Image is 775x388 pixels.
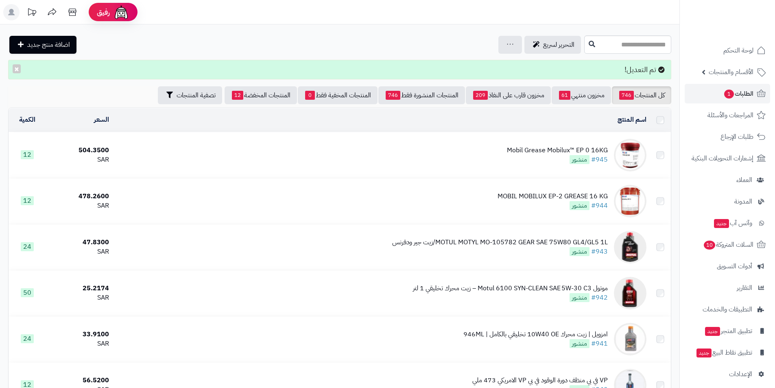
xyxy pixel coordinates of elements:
img: MOBIL MOBILUX EP-2 GREASE 16 KG [614,185,646,217]
span: وآتس آب [713,217,752,229]
div: MOTUL MOTYL MO-105782 GEAR SAE 75W80 GL4/GL5 1L/زيت جير ودفرنس [392,238,608,247]
div: SAR [49,339,109,349]
a: اسم المنتج [618,115,646,125]
a: #945 [591,155,608,164]
a: المنتجات المخفضة12 [225,86,297,104]
span: 209 [473,91,488,100]
a: التطبيقات والخدمات [685,300,770,319]
span: الإعدادات [729,368,752,380]
a: اضافة منتج جديد [9,36,76,54]
span: رفيق [97,7,110,17]
span: لوحة التحكم [723,45,753,56]
span: أدوات التسويق [717,261,752,272]
span: 12 [232,91,243,100]
div: SAR [49,293,109,303]
button: × [13,64,21,73]
div: Mobil Grease Mobilux™ EP 0 16KG [507,146,608,155]
span: الطلبات [723,88,753,99]
img: ai-face.png [113,4,129,20]
span: إشعارات التحويلات البنكية [692,153,753,164]
a: التقارير [685,278,770,298]
span: 50 [21,288,34,297]
a: لوحة التحكم [685,41,770,60]
div: 33.9100 [49,330,109,339]
a: المدونة [685,192,770,211]
span: تصفية المنتجات [177,90,216,100]
a: #941 [591,339,608,349]
a: إشعارات التحويلات البنكية [685,149,770,168]
div: SAR [49,201,109,210]
div: 47.8300 [49,238,109,247]
span: اضافة منتج جديد [27,40,70,50]
a: تحديثات المنصة [22,4,42,22]
a: المنتجات المنشورة فقط746 [378,86,465,104]
div: 56.5200 [49,376,109,385]
span: 1 [724,90,734,99]
div: موتول Motul 6100 SYN‑CLEAN SAE 5W‑30 C3 – زيت محرك تخليقي 1 لتر [413,284,608,293]
div: تم التعديل! [8,60,671,79]
a: المنتجات المخفية فقط0 [298,86,378,104]
a: السلات المتروكة10 [685,235,770,254]
button: تصفية المنتجات [158,86,222,104]
span: 24 [21,242,34,251]
img: logo-2.png [720,23,767,40]
div: MOBIL MOBILUX EP-2 GREASE 16 KG [498,192,608,201]
div: 504.3500 [49,146,109,155]
img: امزويل | زيت محرك 10W40 OE تخليقي بالكامل | 946ML [614,323,646,355]
span: 0 [305,91,315,100]
span: التطبيقات والخدمات [703,304,752,315]
img: Mobil Grease Mobilux™ EP 0 16KG [614,139,646,171]
span: التحرير لسريع [543,40,574,50]
a: الإعدادات [685,364,770,384]
div: 478.2600 [49,192,109,201]
a: #943 [591,247,608,256]
span: 12 [21,150,34,159]
a: مخزون منتهي61 [552,86,611,104]
span: منشور [570,247,589,256]
span: جديد [696,349,712,357]
span: منشور [570,155,589,164]
a: الكمية [19,115,35,125]
span: جديد [714,219,729,228]
span: طلبات الإرجاع [720,131,753,142]
a: السعر [94,115,109,125]
a: طلبات الإرجاع [685,127,770,147]
a: العملاء [685,170,770,190]
img: موتول Motul 6100 SYN‑CLEAN SAE 5W‑30 C3 – زيت محرك تخليقي 1 لتر [614,277,646,309]
span: 24 [21,334,34,343]
span: السلات المتروكة [703,239,753,250]
a: تطبيق المتجرجديد [685,321,770,341]
div: 25.2174 [49,284,109,293]
img: MOTUL MOTYL MO-105782 GEAR SAE 75W80 GL4/GL5 1L/زيت جير ودفرنس [614,231,646,263]
span: 61 [559,91,570,100]
span: 10 [704,241,715,250]
span: منشور [570,201,589,210]
a: المراجعات والأسئلة [685,105,770,125]
span: منشور [570,339,589,348]
span: التقارير [737,282,752,294]
a: مخزون قارب على النفاذ209 [466,86,551,104]
span: العملاء [736,174,752,186]
span: تطبيق المتجر [704,325,752,337]
div: VP في بي منظف دورة الوقود في بي VP الامريكي 473 ملي [472,376,608,385]
div: SAR [49,247,109,256]
span: منشور [570,293,589,302]
span: 746 [619,91,634,100]
span: تطبيق نقاط البيع [696,347,752,358]
span: الأقسام والمنتجات [709,66,753,78]
a: تطبيق نقاط البيعجديد [685,343,770,362]
span: المراجعات والأسئلة [707,110,753,121]
span: 12 [21,196,34,205]
a: وآتس آبجديد [685,213,770,233]
div: SAR [49,155,109,164]
span: 746 [386,91,400,100]
div: امزويل | زيت محرك 10W40 OE تخليقي بالكامل | 946ML [463,330,608,339]
a: أدوات التسويق [685,256,770,276]
a: #944 [591,201,608,210]
span: المدونة [734,196,752,207]
a: التحرير لسريع [524,36,581,54]
span: جديد [705,327,720,336]
a: #942 [591,293,608,303]
a: الطلبات1 [685,84,770,103]
a: كل المنتجات746 [612,86,671,104]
